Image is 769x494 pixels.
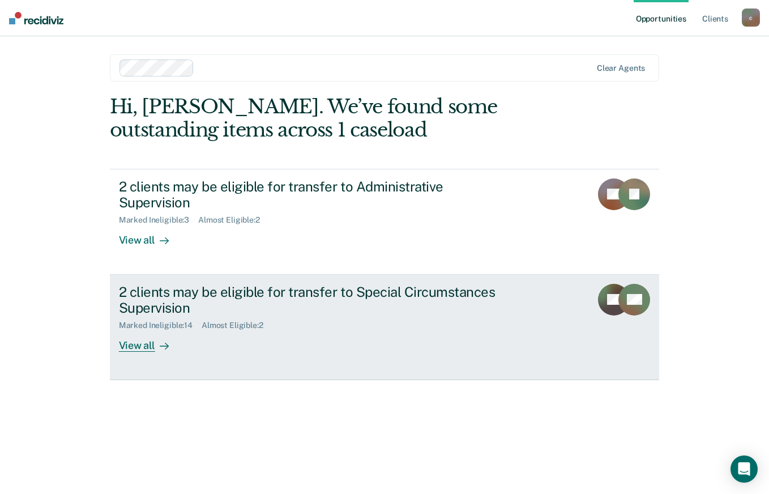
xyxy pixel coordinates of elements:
a: 2 clients may be eligible for transfer to Administrative SupervisionMarked Ineligible:3Almost Eli... [110,169,660,275]
button: c [742,8,760,27]
div: Clear agents [597,63,645,73]
div: Open Intercom Messenger [730,455,758,483]
div: Marked Ineligible : 3 [119,215,198,225]
div: View all [119,330,182,352]
div: 2 clients may be eligible for transfer to Administrative Supervision [119,178,516,211]
div: Marked Ineligible : 14 [119,321,202,330]
div: Almost Eligible : 2 [202,321,272,330]
a: 2 clients may be eligible for transfer to Special Circumstances SupervisionMarked Ineligible:14Al... [110,275,660,380]
div: Almost Eligible : 2 [198,215,269,225]
div: 2 clients may be eligible for transfer to Special Circumstances Supervision [119,284,516,317]
div: View all [119,225,182,247]
div: Hi, [PERSON_NAME]. We’ve found some outstanding items across 1 caseload [110,95,549,142]
img: Recidiviz [9,12,63,24]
